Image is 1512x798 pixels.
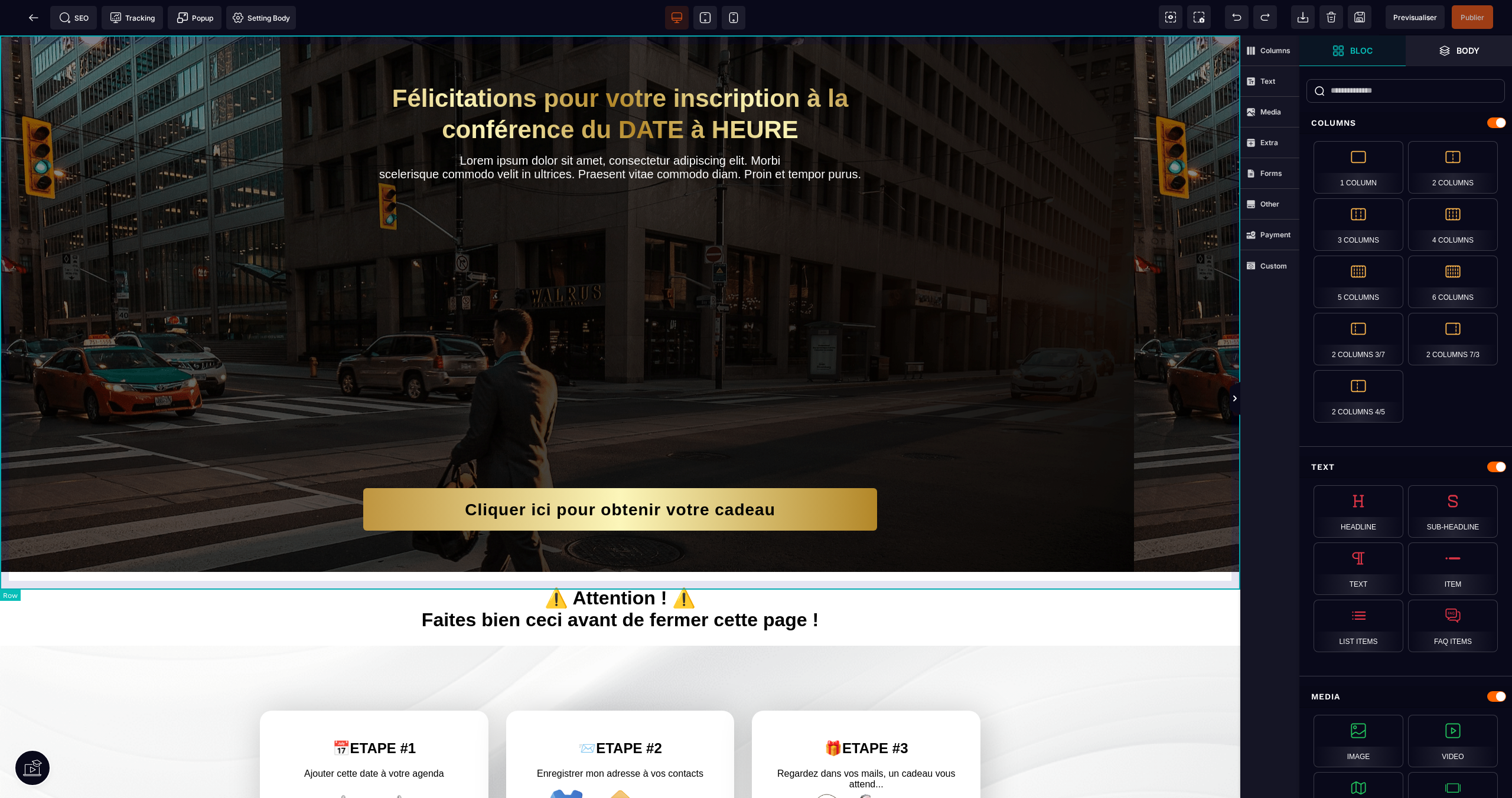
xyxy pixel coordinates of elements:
[363,41,877,116] h1: Félicitations pour votre inscription à la conférence du DATE à HEURE
[1314,141,1403,194] div: 1 Column
[775,699,957,727] h2: 🎁ETAPE #3
[232,12,290,24] span: Setting Body
[1350,46,1373,55] strong: Bloc
[1408,141,1498,194] div: 2 Columns
[1260,261,1287,270] strong: Custom
[1314,313,1403,365] div: 2 Columns 3/7
[530,730,711,747] text: Enregistrer mon adresse à vos contacts
[1408,600,1498,652] div: FAQ Items
[1260,230,1291,239] strong: Payment
[1314,256,1403,308] div: 5 Columns
[1314,370,1403,423] div: 2 Columns 4/5
[1260,138,1278,147] strong: Extra
[775,730,957,757] text: Regardez dans vos mails, un cadeau vous attend...
[1260,107,1281,116] strong: Media
[1386,5,1445,29] span: Preview
[177,12,213,24] span: Popup
[1456,46,1480,55] strong: Body
[1299,112,1512,134] div: Columns
[1314,542,1403,595] div: Text
[1299,686,1512,708] div: Media
[1299,35,1406,66] span: Open Blocks
[9,545,1231,601] h1: ⚠️ Attention ! ⚠️ Faites bien ceci avant de fermer cette page !
[1408,256,1498,308] div: 6 Columns
[1299,456,1512,478] div: Text
[1314,600,1403,652] div: List Items
[1314,198,1403,251] div: 3 Columns
[1406,35,1512,66] span: Open Layer Manager
[1408,485,1498,538] div: Sub-Headline
[1260,169,1282,178] strong: Forms
[363,453,877,495] button: Cliquer ici pour obtenir votre cadeau
[1260,46,1291,55] strong: Columns
[1260,199,1279,208] strong: Other
[1408,198,1498,251] div: 4 Columns
[1314,715,1403,767] div: Image
[363,116,877,149] text: Lorem ipsum dolor sit amet, consectetur adipiscing elit. Morbi scelerisque commodo velit in ultri...
[110,12,155,24] span: Tracking
[1408,542,1498,595] div: Item
[1260,77,1275,86] strong: Text
[1187,5,1211,29] span: Screenshot
[1314,485,1403,538] div: Headline
[59,12,89,24] span: SEO
[283,699,465,727] h2: 📅ETAPE #1
[1408,715,1498,767] div: Video
[1408,313,1498,365] div: 2 Columns 7/3
[530,699,711,727] h2: 📨ETAPE #2
[1461,13,1484,22] span: Publier
[1393,13,1437,22] span: Previsualiser
[283,730,465,757] text: Ajouter cette date à votre agenda
[1159,5,1182,29] span: View components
